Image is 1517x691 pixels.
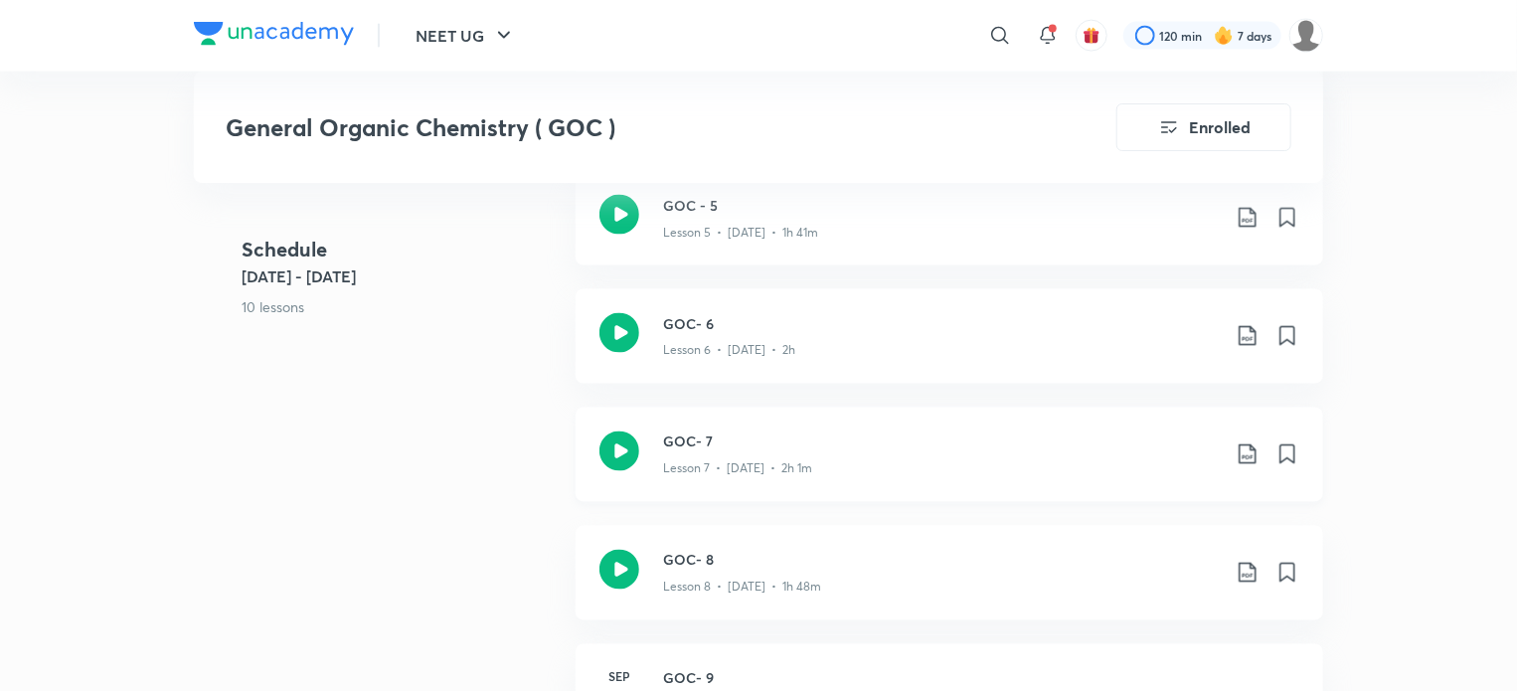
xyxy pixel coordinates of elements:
a: GOC- 6Lesson 6 • [DATE] • 2h [576,289,1323,408]
img: Company Logo [194,22,354,46]
h5: [DATE] - [DATE] [242,263,560,287]
a: Company Logo [194,22,354,51]
p: Lesson 6 • [DATE] • 2h [663,342,795,360]
a: GOC- 7Lesson 7 • [DATE] • 2h 1m [576,408,1323,526]
h3: GOC - 5 [663,195,1220,216]
p: 10 lessons [242,295,560,316]
h3: GOC- 6 [663,313,1220,334]
p: Lesson 8 • [DATE] • 1h 48m [663,579,821,597]
h3: GOC- 9 [663,668,1299,689]
button: NEET UG [404,16,528,56]
p: Lesson 7 • [DATE] • 2h 1m [663,460,812,478]
img: streak [1214,26,1234,46]
button: avatar [1076,20,1107,52]
button: Enrolled [1116,103,1291,151]
a: GOC- 8Lesson 8 • [DATE] • 1h 48m [576,526,1323,644]
a: GOC - 5Lesson 5 • [DATE] • 1h 41m [576,171,1323,289]
h3: GOC- 8 [663,550,1220,571]
img: avatar [1083,27,1100,45]
p: Lesson 5 • [DATE] • 1h 41m [663,224,818,242]
h6: Sep [599,668,639,686]
h3: GOC- 7 [663,432,1220,452]
img: Sumaiyah Hyder [1289,19,1323,53]
h4: Schedule [242,234,560,263]
h3: General Organic Chemistry ( GOC ) [226,113,1004,142]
